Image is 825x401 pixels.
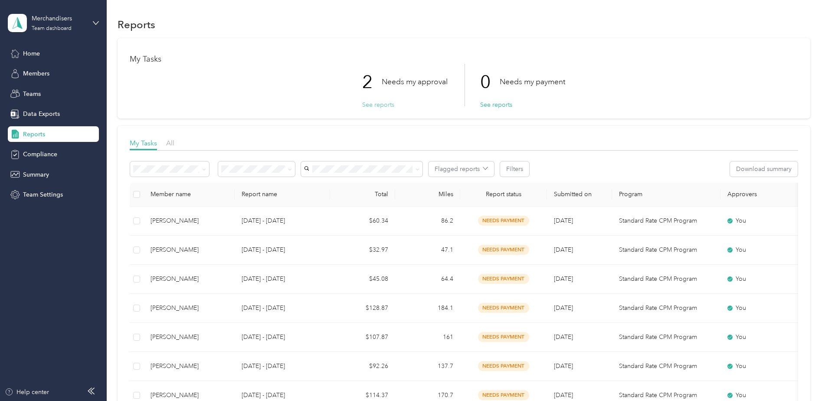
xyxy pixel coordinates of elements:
[554,275,573,283] span: [DATE]
[23,109,60,118] span: Data Exports
[730,161,798,177] button: Download summary
[727,332,800,342] div: You
[242,245,323,255] p: [DATE] - [DATE]
[478,245,529,255] span: needs payment
[23,69,49,78] span: Members
[500,161,529,177] button: Filters
[362,64,382,100] p: 2
[330,236,395,265] td: $32.97
[727,362,800,371] div: You
[130,139,157,147] span: My Tasks
[619,274,714,284] p: Standard Rate CPM Program
[776,352,825,401] iframe: Everlance-gr Chat Button Frame
[118,20,155,29] h1: Reports
[478,303,529,313] span: needs payment
[395,323,460,352] td: 161
[130,55,798,64] h1: My Tasks
[612,236,720,265] td: Standard Rate CPM Program
[619,391,714,400] p: Standard Rate CPM Program
[619,245,714,255] p: Standard Rate CPM Program
[32,26,72,31] div: Team dashboard
[151,245,228,255] div: [PERSON_NAME]
[727,245,800,255] div: You
[554,246,573,253] span: [DATE]
[619,216,714,226] p: Standard Rate CPM Program
[330,352,395,381] td: $92.26
[242,362,323,371] p: [DATE] - [DATE]
[337,191,388,198] div: Total
[23,89,41,99] span: Teams
[500,76,565,87] p: Needs my payment
[235,183,330,207] th: Report name
[395,265,460,294] td: 64.4
[478,274,529,284] span: needs payment
[554,333,573,341] span: [DATE]
[151,391,228,400] div: [PERSON_NAME]
[612,265,720,294] td: Standard Rate CPM Program
[554,217,573,224] span: [DATE]
[330,323,395,352] td: $107.87
[480,100,512,109] button: See reports
[478,332,529,342] span: needs payment
[612,207,720,236] td: Standard Rate CPM Program
[554,304,573,312] span: [DATE]
[151,216,228,226] div: [PERSON_NAME]
[242,332,323,342] p: [DATE] - [DATE]
[166,139,174,147] span: All
[554,391,573,399] span: [DATE]
[395,207,460,236] td: 86.2
[330,294,395,323] td: $128.87
[554,362,573,370] span: [DATE]
[382,76,448,87] p: Needs my approval
[23,170,49,179] span: Summary
[151,191,228,198] div: Member name
[242,303,323,313] p: [DATE] - [DATE]
[478,361,529,371] span: needs payment
[619,332,714,342] p: Standard Rate CPM Program
[151,332,228,342] div: [PERSON_NAME]
[144,183,235,207] th: Member name
[612,323,720,352] td: Standard Rate CPM Program
[467,191,540,198] span: Report status
[480,64,500,100] p: 0
[32,14,86,23] div: Merchandisers
[402,191,453,198] div: Miles
[395,352,460,381] td: 137.7
[362,100,394,109] button: See reports
[727,303,800,313] div: You
[242,274,323,284] p: [DATE] - [DATE]
[151,303,228,313] div: [PERSON_NAME]
[619,362,714,371] p: Standard Rate CPM Program
[242,391,323,400] p: [DATE] - [DATE]
[395,294,460,323] td: 184.1
[429,161,494,177] button: Flagged reports
[727,274,800,284] div: You
[612,183,720,207] th: Program
[727,216,800,226] div: You
[478,390,529,400] span: needs payment
[5,388,49,397] button: Help center
[619,303,714,313] p: Standard Rate CPM Program
[612,352,720,381] td: Standard Rate CPM Program
[151,362,228,371] div: [PERSON_NAME]
[23,130,45,139] span: Reports
[612,294,720,323] td: Standard Rate CPM Program
[478,216,529,226] span: needs payment
[23,49,40,58] span: Home
[23,190,63,199] span: Team Settings
[151,274,228,284] div: [PERSON_NAME]
[727,391,800,400] div: You
[23,150,57,159] span: Compliance
[395,236,460,265] td: 47.1
[547,183,612,207] th: Submitted on
[330,265,395,294] td: $45.08
[330,207,395,236] td: $60.34
[242,216,323,226] p: [DATE] - [DATE]
[720,183,807,207] th: Approvers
